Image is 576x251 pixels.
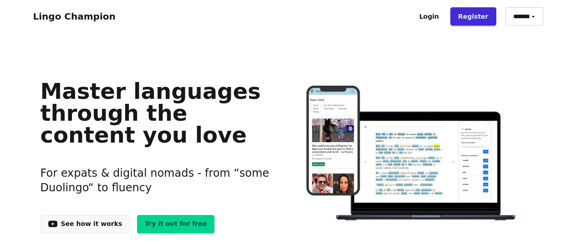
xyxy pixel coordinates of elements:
[288,86,535,222] img: Learn languages online
[41,215,130,233] a: See how it works
[41,155,274,206] h3: For expats & digital nomads - from “some Duolingo“ to fluency
[412,7,447,26] a: Login
[137,215,214,233] a: Try it out for free
[33,11,116,22] a: Lingo Champion
[450,7,496,26] a: Register
[41,80,274,146] h1: Master languages through the content you love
